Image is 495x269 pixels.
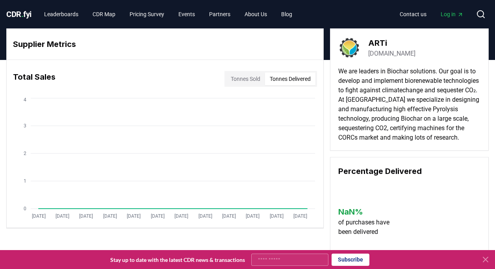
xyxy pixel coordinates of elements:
[38,7,85,21] a: Leaderboards
[21,9,24,19] span: .
[86,7,122,21] a: CDR Map
[265,73,315,85] button: Tonnes Delivered
[123,7,171,21] a: Pricing Survey
[275,7,298,21] a: Blog
[368,49,415,58] a: [DOMAIN_NAME]
[24,123,26,129] tspan: 3
[32,213,46,219] tspan: [DATE]
[246,213,260,219] tspan: [DATE]
[24,151,26,156] tspan: 2
[226,73,265,85] button: Tonnes Sold
[38,7,298,21] nav: Main
[24,97,26,103] tspan: 4
[338,37,360,59] img: ARTi-logo
[56,213,69,219] tspan: [DATE]
[238,7,273,21] a: About Us
[79,213,93,219] tspan: [DATE]
[174,213,188,219] tspan: [DATE]
[24,206,26,211] tspan: 0
[434,7,470,21] a: Log in
[368,37,415,49] h3: ARTi
[338,206,394,218] h3: NaN %
[151,213,165,219] tspan: [DATE]
[13,71,56,87] h3: Total Sales
[6,9,32,19] span: CDR fyi
[103,213,117,219] tspan: [DATE]
[338,67,480,142] p: We are leaders in Biochar solutions. Our goal is to develop and implement biorenewable technologi...
[203,7,237,21] a: Partners
[338,218,394,237] p: of purchases have been delivered
[338,165,480,177] h3: Percentage Delivered
[13,38,317,50] h3: Supplier Metrics
[393,7,433,21] a: Contact us
[441,10,463,18] span: Log in
[24,178,26,184] tspan: 1
[270,213,284,219] tspan: [DATE]
[393,7,470,21] nav: Main
[6,9,32,20] a: CDR.fyi
[172,7,201,21] a: Events
[127,213,141,219] tspan: [DATE]
[198,213,212,219] tspan: [DATE]
[293,213,307,219] tspan: [DATE]
[222,213,236,219] tspan: [DATE]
